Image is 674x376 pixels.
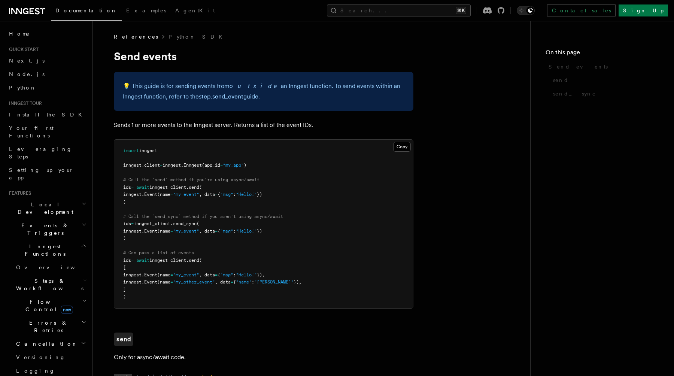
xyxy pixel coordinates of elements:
span: , data [199,272,215,278]
span: # Can pass a list of events [123,250,194,255]
span: ( [199,185,202,190]
span: inngest. [123,272,144,278]
a: Setting up your app [6,163,88,184]
span: References [114,33,158,40]
span: inngest. [123,192,144,197]
span: { [218,192,220,197]
span: Features [6,190,31,196]
span: ids [123,185,131,190]
button: Local Development [6,198,88,219]
a: Your first Functions [6,121,88,142]
a: Install the SDK [6,108,88,121]
span: Versioning [16,354,66,360]
span: = [170,192,173,197]
span: = [170,228,173,234]
span: . [170,221,173,226]
span: , data [215,279,231,285]
a: Overview [13,261,88,274]
a: Send events [546,60,659,73]
span: ( [199,258,202,263]
span: ) [123,199,126,204]
p: 💡️ This guide is for sending events from an Inngest function. To send events within an Inngest fu... [123,81,404,102]
p: Sends 1 or more events to the Inngest server. Returns a list of the event IDs. [114,120,413,130]
span: : [233,272,236,278]
span: : [233,228,236,234]
span: , data [199,228,215,234]
span: "name" [236,279,252,285]
button: Cancellation [13,337,88,351]
span: Overview [16,264,93,270]
span: Your first Functions [9,125,54,139]
span: { [218,272,220,278]
span: (name [157,192,170,197]
a: step.send_event [199,93,243,100]
span: import [123,148,139,153]
span: "Hello!" [236,192,257,197]
a: Next.js [6,54,88,67]
span: inngest. [123,279,144,285]
span: "my_event" [173,228,199,234]
a: send [550,73,659,87]
a: Documentation [51,2,122,21]
span: }), [257,272,265,278]
span: "my_other_event" [173,279,215,285]
span: Documentation [55,7,117,13]
span: "my_event" [173,272,199,278]
a: Versioning [13,351,88,364]
span: ) [123,294,126,299]
span: inngest_client [149,185,186,190]
a: Home [6,27,88,40]
span: new [61,306,73,314]
span: = [215,228,218,234]
a: Python [6,81,88,94]
span: "msg" [220,272,233,278]
span: "msg" [220,192,233,197]
p: Only for async/await code. [114,352,413,363]
span: send [189,185,199,190]
span: Inngest [183,163,202,168]
span: "msg" [220,228,233,234]
span: { [233,279,236,285]
a: send_sync [550,87,659,100]
span: = [131,185,134,190]
a: send [114,333,133,346]
span: inngest_client [149,258,186,263]
a: Leveraging Steps [6,142,88,163]
span: : [233,192,236,197]
span: "[PERSON_NAME]" [254,279,294,285]
span: Inngest tour [6,100,42,106]
span: (name [157,228,170,234]
span: Cancellation [13,340,78,348]
span: Steps & Workflows [13,277,84,292]
button: Search...⌘K [327,4,471,16]
span: . [186,185,189,190]
span: = [215,192,218,197]
span: inngest [139,148,157,153]
span: = [131,221,134,226]
span: Logging [16,368,55,374]
span: Setting up your app [9,167,73,181]
span: (name [157,272,170,278]
span: Event [144,228,157,234]
button: Errors & Retries [13,316,88,337]
span: Install the SDK [9,112,86,118]
span: (name [157,279,170,285]
span: Event [144,279,157,285]
span: }) [257,192,262,197]
a: Python SDK [168,33,227,40]
span: : [252,279,254,285]
span: ] [123,287,126,292]
button: Toggle dark mode [517,6,535,15]
span: { [218,228,220,234]
span: await [136,185,149,190]
span: Home [9,30,30,37]
span: await [136,258,149,263]
span: = [231,279,233,285]
span: Leveraging Steps [9,146,72,160]
a: Sign Up [619,4,668,16]
span: "my_event" [173,192,199,197]
a: Node.js [6,67,88,81]
span: Events & Triggers [6,222,82,237]
span: inngest_client [134,221,170,226]
span: Next.js [9,58,45,64]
